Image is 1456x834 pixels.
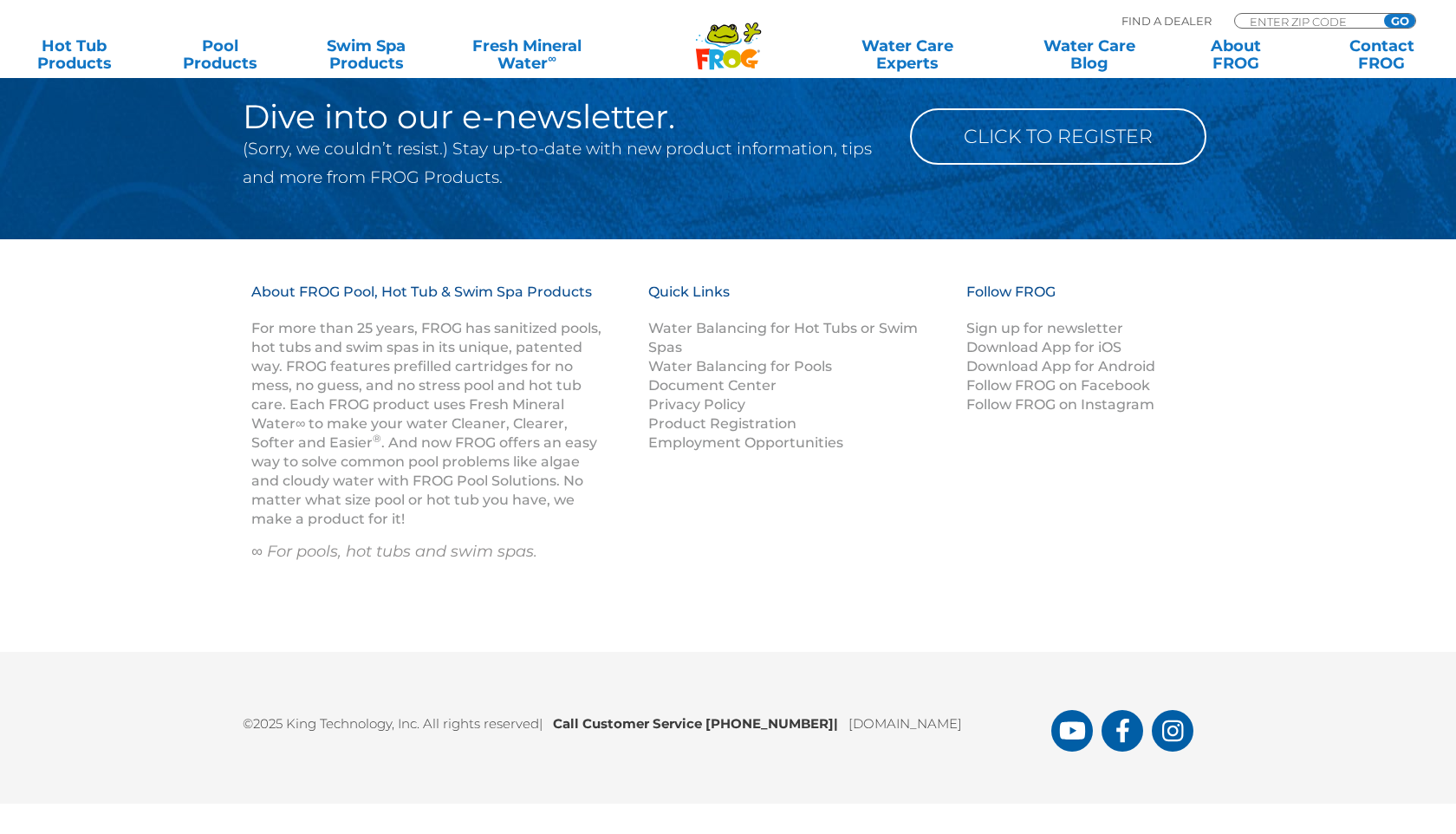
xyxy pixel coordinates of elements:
[373,432,381,445] sup: ®
[1121,13,1212,29] p: Find A Dealer
[816,37,1000,72] a: Water CareExperts
[966,339,1121,355] a: Download App for iOS
[1325,37,1439,72] a: ContactFROG
[243,100,884,134] h2: Dive into our e-newsletter.
[648,358,832,375] a: Water Balancing for Pools
[648,396,745,413] a: Privacy Policy
[1051,710,1093,752] a: FROG Products You Tube Page
[966,377,1150,394] a: Follow FROG on Facebook
[648,283,945,319] h3: Quick Links
[553,715,848,732] b: Call Customer Service [PHONE_NUMBER]
[1102,710,1143,752] a: FROG Products Facebook Page
[648,434,843,451] a: Employment Opportunities
[17,37,131,72] a: Hot TubProducts
[251,319,605,529] p: For more than 25 years, FROG has sanitized pools, hot tubs and swim spas in its unique, patented ...
[1384,14,1415,28] input: GO
[251,542,537,561] em: ∞ For pools, hot tubs and swim spas.
[910,108,1206,165] a: Click to Register
[1152,710,1193,752] a: FROG Products Instagram Page
[243,704,1051,734] p: ©2025 King Technology, Inc. All rights reserved
[966,283,1183,319] h3: Follow FROG
[251,283,605,319] h3: About FROG Pool, Hot Tub & Swim Spa Products
[1032,37,1146,72] a: Water CareBlog
[848,715,962,732] a: [DOMAIN_NAME]
[966,358,1155,375] a: Download App for Android
[243,134,884,192] p: (Sorry, we couldn’t resist.) Stay up-to-date with new product information, tips and more from FRO...
[456,37,598,72] a: Fresh MineralWater∞
[309,37,423,72] a: Swim SpaProducts
[1248,14,1365,29] input: Zip Code Form
[539,715,543,732] span: |
[164,37,277,72] a: PoolProducts
[548,51,556,65] sup: ∞
[834,715,838,732] span: |
[966,396,1154,413] a: Follow FROG on Instagram
[1179,37,1292,72] a: AboutFROG
[648,320,918,355] a: Water Balancing for Hot Tubs or Swim Spas
[648,377,777,394] a: Document Center
[966,320,1123,336] a: Sign up for newsletter
[648,415,796,432] a: Product Registration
